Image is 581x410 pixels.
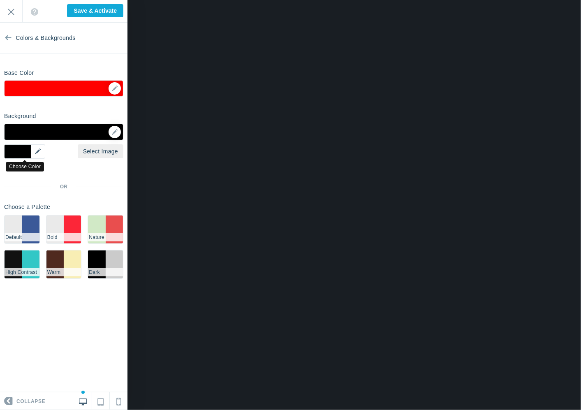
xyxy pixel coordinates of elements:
[4,113,36,119] h6: Background
[46,215,64,243] li: #EAEAEA
[78,144,123,158] a: Select Image
[67,4,123,17] input: Save & Activate
[46,250,64,278] li: #502A1F
[4,203,123,211] p: Choose a Palette
[106,215,123,243] li: #E94E4E
[6,162,44,171] div: Choose Color
[22,215,39,243] li: #3B5998
[5,268,39,276] li: High Contrast
[16,393,45,410] span: Collapse
[22,250,39,278] li: #32C7C6
[16,23,75,53] span: Colors & Backgrounds
[64,215,81,243] li: #FC2638
[88,250,105,278] li: #000000
[88,215,105,243] li: #D1E9C6
[5,81,123,101] div: ▼
[46,233,81,241] li: Bold
[46,268,81,276] li: Warm
[5,250,22,278] li: #111111
[5,233,39,241] li: Default
[51,183,76,190] span: OR
[88,268,123,276] li: Dark
[64,250,81,278] li: #F8EEB4
[4,70,34,76] h6: Base Color
[88,233,123,241] li: Nature
[4,144,45,159] div: ▼
[106,250,123,278] li: #CBCBCB
[5,215,22,243] li: #EAEAEA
